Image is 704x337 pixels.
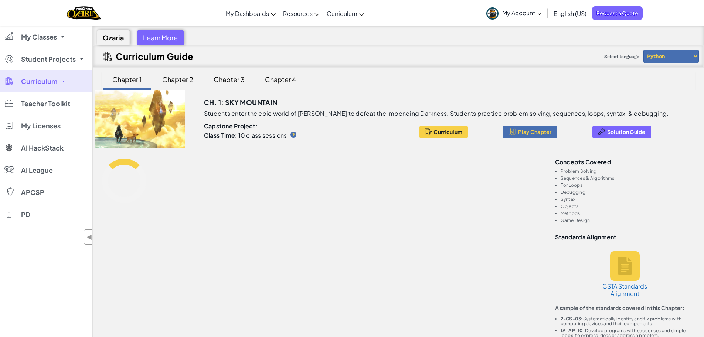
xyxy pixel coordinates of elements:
span: Curriculum [21,78,58,85]
img: avatar [486,7,499,20]
li: For Loops [561,183,695,188]
div: Learn More [137,30,184,45]
div: Chapter 2 [155,71,201,88]
li: : Systematically identify and fix problems with computing devices and their components. [561,316,695,326]
span: AI League [21,167,53,173]
span: Curriculum [433,129,462,135]
a: My Dashboards [222,3,279,23]
button: Play Chapter [503,126,557,138]
li: Problem Solving [561,169,695,173]
span: Select language [601,51,642,62]
span: ◀ [86,232,92,242]
a: Ozaria by CodeCombat logo [67,6,101,21]
p: : [204,122,402,130]
img: IconCurriculumGuide.svg [103,52,112,61]
p: Students enter the epic world of [PERSON_NAME] to defeat the impending Darkness. Students practic... [204,110,669,117]
a: My Account [483,1,545,25]
h3: Standards Alignment [555,234,695,240]
li: Sequences & Algorithms [561,176,695,181]
img: Home [67,6,101,21]
h3: Concepts covered [555,159,695,165]
span: Play Chapter [518,129,551,135]
a: Request a Quote [592,6,643,20]
button: Solution Guide [592,126,651,138]
p: A sample of the standards covered in this Chapter: [555,305,695,311]
h3: Ch. 1: Sky Mountain [204,97,278,108]
li: Debugging [561,190,695,195]
span: Solution Guide [607,129,646,135]
li: Syntax [561,197,695,202]
span: My Classes [21,34,57,40]
p: : 10 class sessions [204,132,287,139]
div: Chapter 3 [206,71,252,88]
span: My Account [502,9,542,17]
span: My Dashboards [226,10,269,17]
a: Curriculum [323,3,368,23]
b: Capstone Project [204,122,256,130]
b: 2-CS-03 [561,316,581,321]
h2: Curriculum Guide [116,51,194,61]
h5: CSTA Standards Alignment [601,283,649,297]
li: Objects [561,204,695,209]
span: Curriculum [327,10,357,17]
span: Student Projects [21,56,76,63]
span: Resources [283,10,313,17]
a: English (US) [550,3,590,23]
span: My Licenses [21,122,61,129]
img: IconHint.svg [290,132,296,138]
span: English (US) [554,10,586,17]
span: Teacher Toolkit [21,100,70,107]
button: Curriculum [419,126,468,138]
div: Chapter 4 [258,71,303,88]
a: CSTA Standards Alignment [597,244,653,305]
li: Methods [561,211,695,216]
a: Resources [279,3,323,23]
li: Game Design [561,218,695,223]
b: 1A-AP-10 [561,328,583,333]
div: Ozaria [97,30,130,45]
b: Class Time [204,131,235,139]
div: Chapter 1 [105,71,149,88]
span: AI HackStack [21,145,64,151]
